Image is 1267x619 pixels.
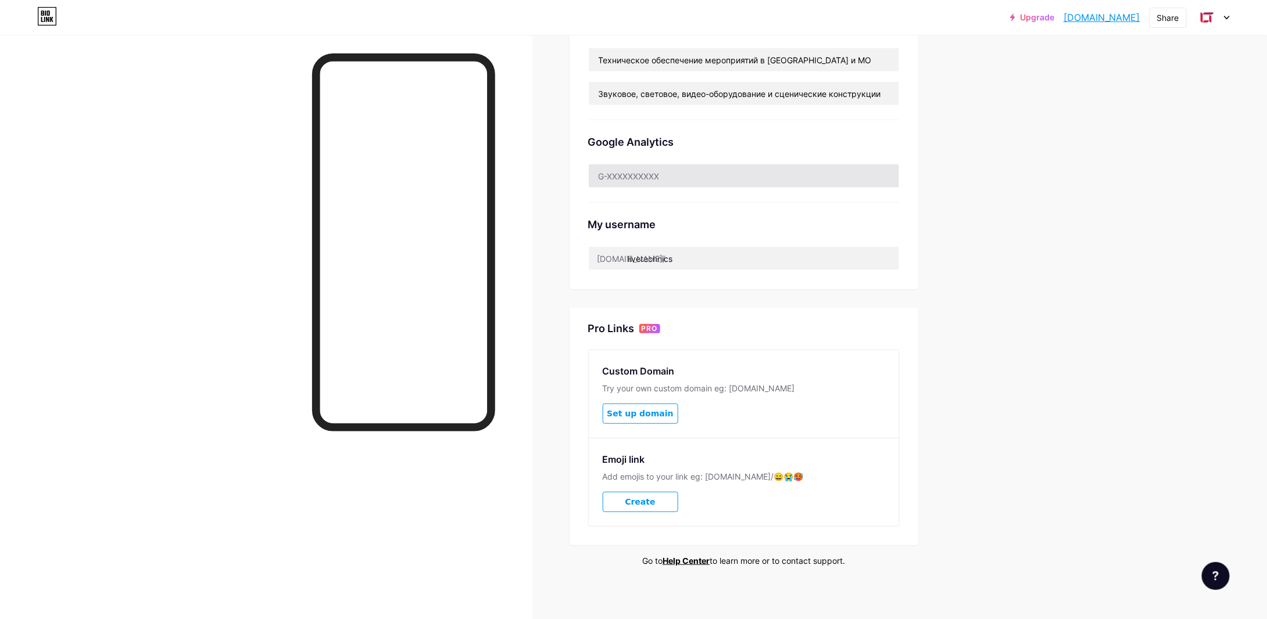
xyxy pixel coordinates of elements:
[588,217,900,232] div: My username
[1064,10,1140,24] a: [DOMAIN_NAME]
[603,404,678,424] button: Set up domain
[589,247,899,270] input: username
[603,383,885,394] div: Try your own custom domain eg: [DOMAIN_NAME]
[1196,6,1218,28] img: zelenin
[570,555,918,567] div: Go to to learn more or to contact support.
[603,492,678,512] button: Create
[589,82,899,105] input: Description (max 160 chars)
[603,471,885,483] div: Add emojis to your link eg: [DOMAIN_NAME]/😄😭🥵
[597,253,666,265] div: [DOMAIN_NAME]/
[642,324,658,333] span: PRO
[603,364,885,378] div: Custom Domain
[588,134,900,150] div: Google Analytics
[1010,13,1054,22] a: Upgrade
[589,164,899,188] input: G-XXXXXXXXXX
[663,556,710,566] a: Help Center
[588,322,635,336] div: Pro Links
[603,452,885,466] div: Emoji link
[589,48,899,71] input: Title
[607,409,673,419] span: Set up domain
[1157,12,1179,24] div: Share
[625,497,655,507] span: Create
